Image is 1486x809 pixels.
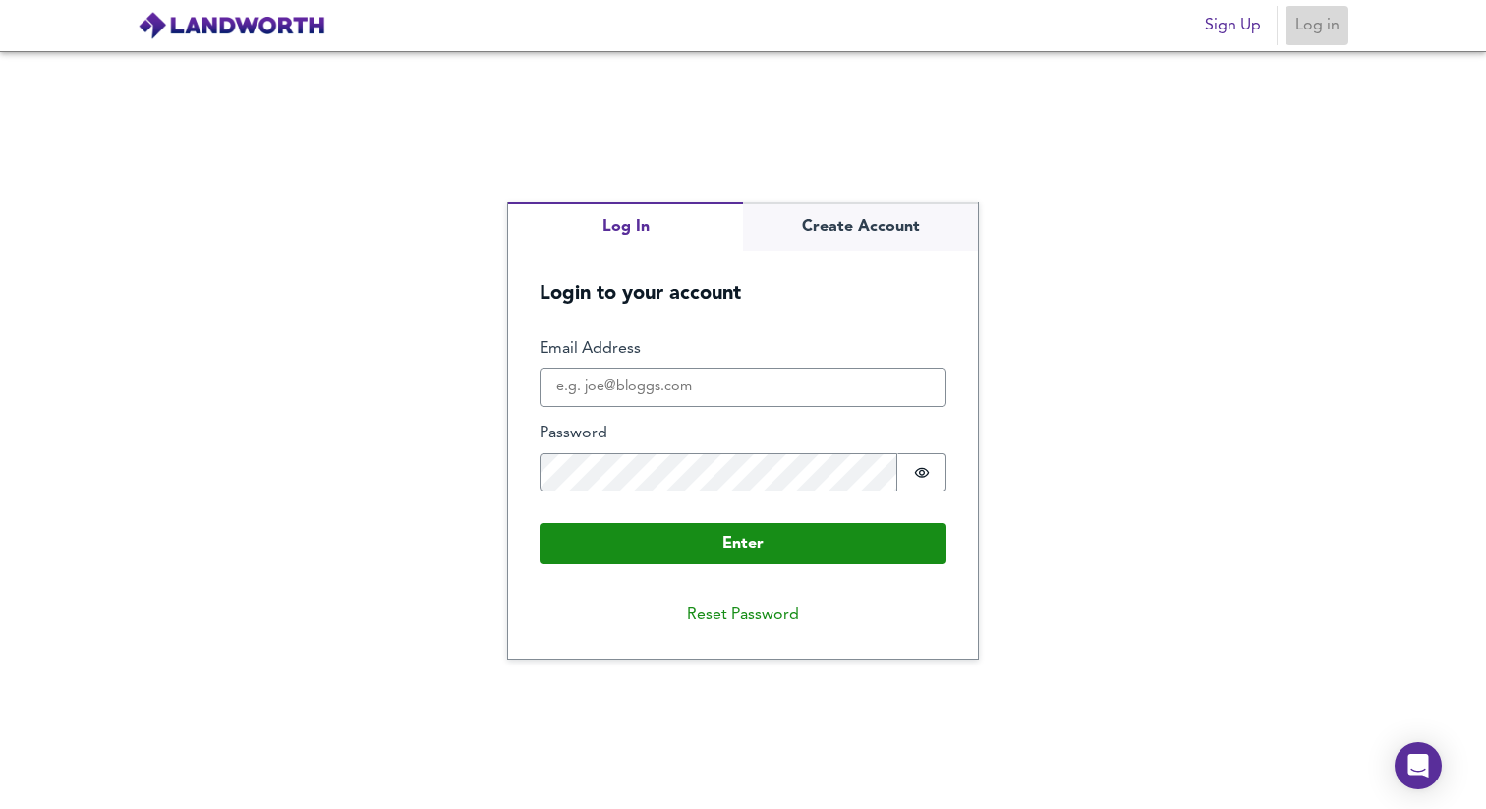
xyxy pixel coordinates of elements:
label: Email Address [540,338,946,361]
input: e.g. joe@bloggs.com [540,368,946,407]
img: logo [138,11,325,40]
button: Log In [508,202,743,251]
button: Show password [897,453,946,492]
button: Create Account [743,202,978,251]
span: Log in [1293,12,1341,39]
button: Log in [1286,6,1348,45]
button: Sign Up [1197,6,1269,45]
button: Reset Password [671,596,815,635]
button: Enter [540,523,946,564]
label: Password [540,423,946,445]
span: Sign Up [1205,12,1261,39]
div: Open Intercom Messenger [1395,742,1442,789]
h5: Login to your account [508,251,978,307]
